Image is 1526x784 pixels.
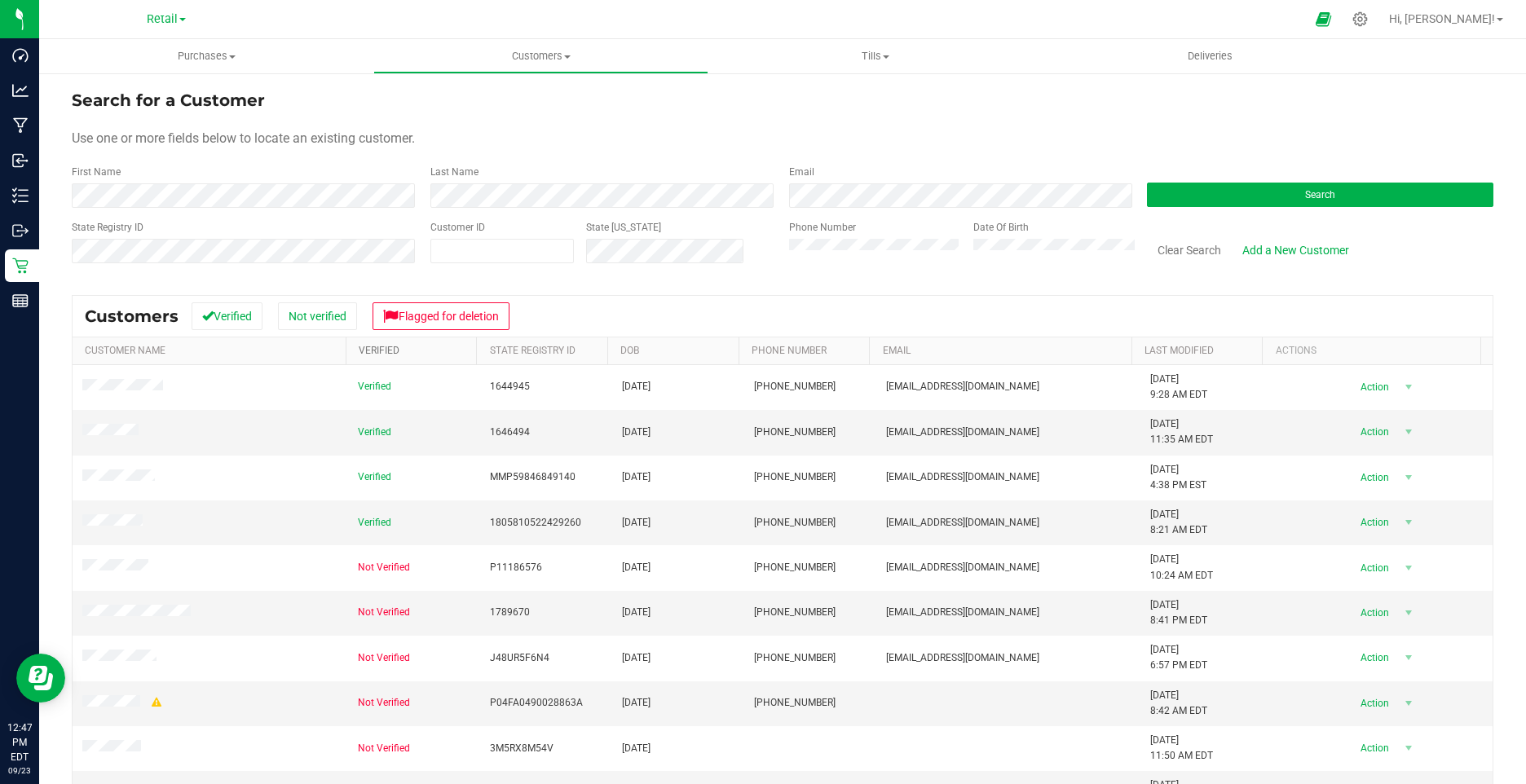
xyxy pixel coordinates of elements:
label: Customer ID [430,220,485,235]
p: 09/23 [7,764,32,777]
span: Verified [358,379,391,394]
span: MMP59846849140 [490,469,576,485]
span: [DATE] 8:42 AM EDT [1150,688,1207,719]
a: Verified [359,345,399,356]
span: [PHONE_NUMBER] [754,560,836,575]
span: [EMAIL_ADDRESS][DOMAIN_NAME] [886,425,1039,440]
span: Not Verified [358,741,410,756]
span: [DATE] [622,469,651,485]
div: Warning - Level 1 [149,695,164,711]
span: Open Ecommerce Menu [1305,3,1342,35]
span: [DATE] [622,650,651,666]
span: Action [1346,511,1399,534]
span: [EMAIL_ADDRESS][DOMAIN_NAME] [886,560,1039,575]
span: [PHONE_NUMBER] [754,515,836,531]
iframe: Resource center [16,654,65,703]
span: P11186576 [490,560,542,575]
span: Use one or more fields below to locate an existing customer. [72,130,415,146]
a: Tills [708,39,1043,73]
span: 3M5RX8M54V [490,741,554,756]
span: Hi, [PERSON_NAME]! [1389,12,1495,25]
span: [DATE] 8:21 AM EDT [1150,507,1207,538]
span: select [1399,737,1419,760]
span: [DATE] 11:50 AM EDT [1150,733,1213,764]
span: [DATE] 10:24 AM EDT [1150,552,1213,583]
span: Customers [374,49,707,64]
span: 1805810522429260 [490,515,581,531]
span: [DATE] [622,695,651,711]
span: [DATE] 6:57 PM EDT [1150,642,1207,673]
span: 1644945 [490,379,530,394]
span: [DATE] [622,605,651,620]
a: Purchases [39,39,373,73]
p: 12:47 PM EDT [7,720,32,764]
span: Purchases [39,49,373,64]
inline-svg: Analytics [12,82,29,99]
a: Email [883,345,911,356]
span: [EMAIL_ADDRESS][DOMAIN_NAME] [886,469,1039,485]
span: [PHONE_NUMBER] [754,469,836,485]
label: State Registry ID [72,220,143,235]
span: [DATE] [622,379,651,394]
button: Search [1147,183,1493,207]
span: 1789670 [490,605,530,620]
span: Action [1346,466,1399,489]
span: Customers [85,306,179,326]
div: Actions [1276,345,1475,356]
span: P04FA0490028863A [490,695,583,711]
span: Verified [358,515,391,531]
span: [EMAIL_ADDRESS][DOMAIN_NAME] [886,605,1039,620]
span: select [1399,692,1419,715]
a: Deliveries [1043,39,1377,73]
span: [PHONE_NUMBER] [754,695,836,711]
a: Add a New Customer [1232,236,1360,264]
span: [DATE] 9:28 AM EDT [1150,372,1207,403]
span: [PHONE_NUMBER] [754,425,836,440]
span: Tills [709,49,1042,64]
span: select [1399,511,1419,534]
label: Email [789,165,814,179]
span: Action [1346,692,1399,715]
inline-svg: Inventory [12,187,29,204]
label: First Name [72,165,121,179]
span: Verified [358,425,391,440]
inline-svg: Inbound [12,152,29,169]
span: [PHONE_NUMBER] [754,379,836,394]
div: Manage settings [1350,11,1370,27]
span: Action [1346,557,1399,579]
span: Search for a Customer [72,90,265,110]
span: Action [1346,601,1399,624]
span: [DATE] [622,741,651,756]
span: select [1399,646,1419,669]
span: [DATE] 11:35 AM EDT [1150,416,1213,447]
span: [PHONE_NUMBER] [754,650,836,666]
label: State [US_STATE] [586,220,661,235]
span: Action [1346,737,1399,760]
span: Action [1346,421,1399,443]
button: Clear Search [1147,236,1232,264]
button: Not verified [278,302,357,330]
span: Not Verified [358,605,410,620]
inline-svg: Retail [12,258,29,274]
button: Flagged for deletion [373,302,509,330]
span: 1646494 [490,425,530,440]
a: State Registry Id [490,345,576,356]
span: Search [1305,189,1335,200]
span: Action [1346,376,1399,399]
inline-svg: Reports [12,293,29,309]
span: Not Verified [358,695,410,711]
label: Date Of Birth [973,220,1029,235]
span: [EMAIL_ADDRESS][DOMAIN_NAME] [886,515,1039,531]
a: Phone Number [752,345,827,356]
span: [EMAIL_ADDRESS][DOMAIN_NAME] [886,379,1039,394]
a: DOB [620,345,639,356]
span: select [1399,466,1419,489]
label: Phone Number [789,220,856,235]
span: [DATE] 8:41 PM EDT [1150,597,1207,628]
span: [EMAIL_ADDRESS][DOMAIN_NAME] [886,650,1039,666]
inline-svg: Dashboard [12,47,29,64]
span: Not Verified [358,560,410,575]
span: Verified [358,469,391,485]
span: select [1399,421,1419,443]
inline-svg: Outbound [12,222,29,239]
